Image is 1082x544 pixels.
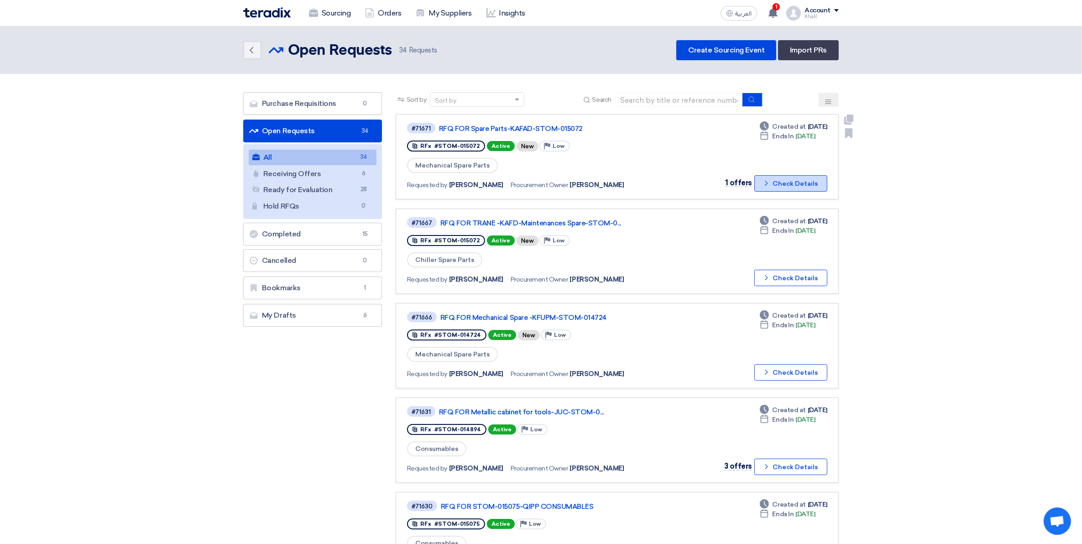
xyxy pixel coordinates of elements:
a: Completed15 [243,223,382,246]
span: Low [529,521,541,527]
span: [PERSON_NAME] [570,275,624,284]
button: Check Details [754,270,827,286]
span: Requested by [407,464,447,473]
span: [PERSON_NAME] [449,369,503,379]
div: [DATE] [760,122,827,131]
span: 6 [358,169,369,178]
span: Created at [773,405,806,415]
span: #STOM-014894 [434,426,481,433]
a: Sourcing [302,3,358,23]
span: [PERSON_NAME] [449,180,503,190]
span: [PERSON_NAME] [570,180,624,190]
div: Open chat [1044,507,1071,535]
div: [DATE] [760,500,827,509]
span: 0 [358,201,369,211]
div: #71631 [412,409,431,415]
div: [DATE] [760,405,827,415]
div: New [517,235,538,246]
span: Low [554,332,566,338]
div: [DATE] [760,320,815,330]
a: RFQ FOR Mechanical Spare -KFUPM-STOM-014724 [440,314,669,322]
a: RFQ FOR Spare Parts-KAFAD-STOM-015072 [439,125,667,133]
div: #71630 [412,503,433,509]
span: Consumables [407,441,466,456]
span: Created at [773,122,806,131]
span: Created at [773,311,806,320]
span: Requested by [407,369,447,379]
span: RFx [420,332,431,338]
a: RFQ FOR TRANE -KAFD-Maintenances Spare-STOM-0... [440,219,669,227]
div: New [517,141,538,152]
div: [DATE] [760,226,815,235]
span: Sort by [407,95,427,105]
span: #STOM-015075 [434,521,480,527]
span: Mechanical Spare Parts [407,158,498,173]
span: Ends In [773,131,794,141]
span: RFx [420,521,431,527]
span: Active [487,141,515,151]
a: Create Sourcing Event [676,40,776,60]
span: Ends In [773,320,794,330]
a: Bookmarks1 [243,277,382,299]
span: [PERSON_NAME] [449,464,503,473]
a: Hold RFQs [249,199,376,214]
button: Check Details [754,459,827,475]
span: Requests [399,45,437,56]
span: 1 [773,3,780,10]
a: RFQ FOR Metallic cabinet for tools-JUC-STOM-0... [439,408,667,416]
span: Active [488,424,516,434]
span: Created at [773,500,806,509]
a: Receiving Offers [249,166,376,182]
span: Active [487,519,515,529]
div: [DATE] [760,216,827,226]
a: My Drafts6 [243,304,382,327]
div: [DATE] [760,131,815,141]
span: Ends In [773,226,794,235]
span: 0 [360,99,371,108]
div: [DATE] [760,509,815,519]
span: Search [592,95,612,105]
span: #STOM-014724 [434,332,481,338]
a: Cancelled0 [243,249,382,272]
a: RFQ FOR STOM-015075-QIPP CONSUMABLES [441,502,669,511]
button: العربية [721,6,757,21]
span: Procurement Owner [511,464,568,473]
span: #STOM-015072 [434,237,480,244]
div: [DATE] [760,311,827,320]
span: RFx [420,143,431,149]
span: 1 offers [725,178,752,187]
img: Teradix logo [243,7,291,18]
div: [DATE] [760,415,815,424]
h2: Open Requests [288,42,392,60]
span: 15 [360,230,371,239]
button: Check Details [754,175,827,192]
span: Active [488,330,516,340]
div: #71671 [412,126,431,131]
span: Low [553,143,565,149]
a: My Suppliers [408,3,479,23]
span: Requested by [407,275,447,284]
span: RFx [420,237,431,244]
span: Ends In [773,415,794,424]
span: RFx [420,426,431,433]
span: [PERSON_NAME] [449,275,503,284]
input: Search by title or reference number [615,93,743,107]
span: [PERSON_NAME] [570,464,624,473]
a: Purchase Requisitions0 [243,92,382,115]
span: 34 [360,126,371,136]
a: Open Requests34 [243,120,382,142]
span: Requested by [407,180,447,190]
span: [PERSON_NAME] [570,369,624,379]
span: 3 offers [724,462,752,471]
span: Procurement Owner [511,369,568,379]
span: Ends In [773,509,794,519]
span: Procurement Owner [511,180,568,190]
a: Ready for Evaluation [249,182,376,198]
div: #71667 [412,220,432,226]
div: New [518,330,540,340]
button: Check Details [754,364,827,381]
a: All [249,150,376,165]
span: Procurement Owner [511,275,568,284]
span: العربية [735,10,752,17]
span: 34 [358,152,369,162]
